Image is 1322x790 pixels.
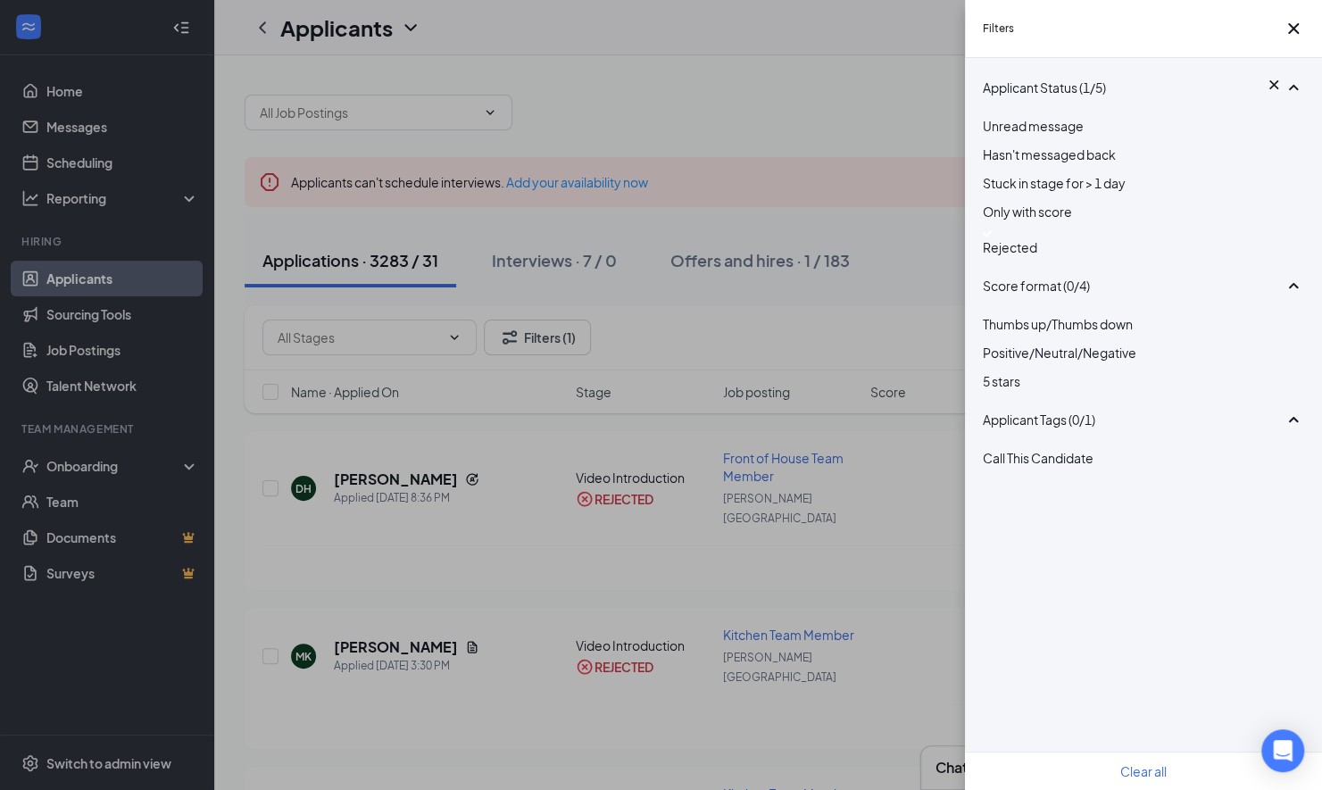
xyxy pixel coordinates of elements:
[983,373,1020,389] span: 5 stars
[983,230,992,237] img: checkbox
[1261,729,1304,772] div: Open Intercom Messenger
[983,21,1014,37] h5: Filters
[983,276,1090,295] span: Score format (0/4)
[983,450,1093,466] span: Call This Candidate
[1283,409,1304,430] svg: SmallChevronUp
[983,316,1133,332] span: Thumbs up/Thumbs down
[1265,76,1283,94] svg: Cross
[983,78,1106,97] span: Applicant Status (1/5)
[983,175,1126,191] span: Stuck in stage for > 1 day
[983,204,1072,220] span: Only with score
[1283,275,1304,296] svg: SmallChevronUp
[983,345,1136,361] span: Positive/Neutral/Negative
[1283,18,1304,39] svg: Cross
[1120,761,1167,781] button: Clear all
[983,146,1116,162] span: Hasn't messaged back
[983,410,1095,429] span: Applicant Tags (0/1)
[983,239,1037,255] span: Rejected
[1283,77,1304,98] svg: SmallChevronUp
[983,118,1084,134] span: Unread message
